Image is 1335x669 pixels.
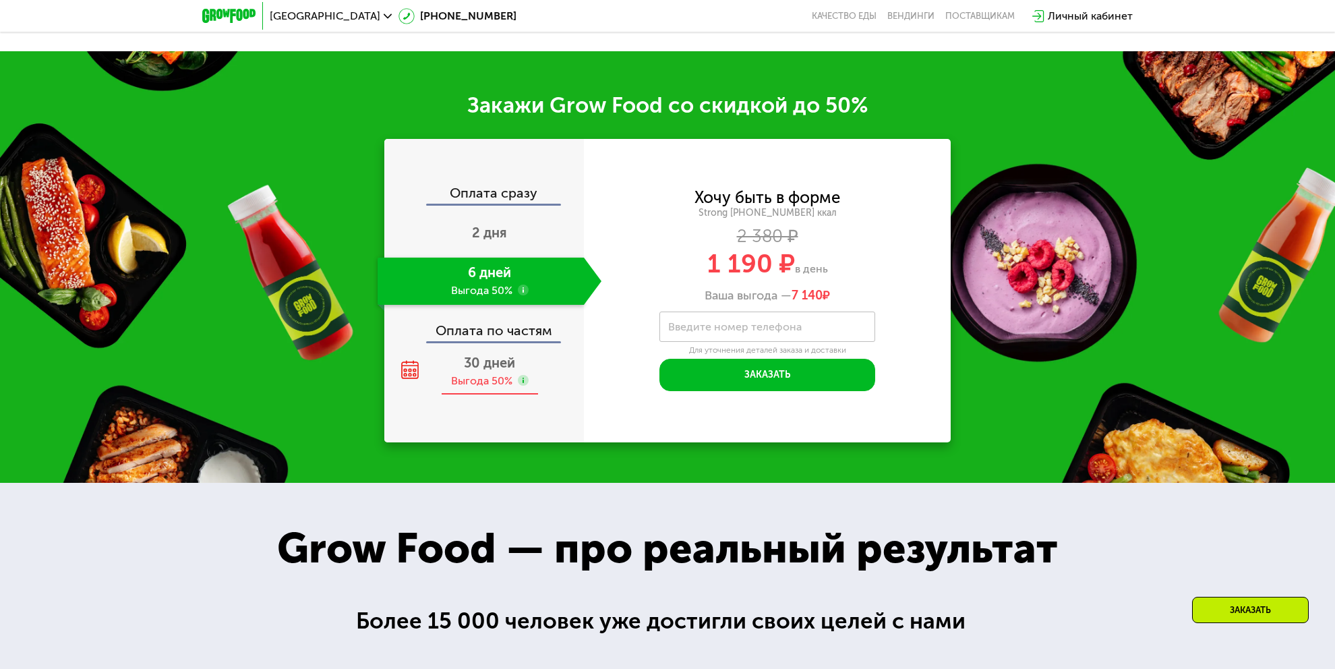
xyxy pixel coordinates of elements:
div: Оплата сразу [386,186,584,204]
span: ₽ [792,289,830,303]
div: Ваша выгода — [584,289,951,303]
div: Выгода 50% [451,374,512,388]
div: Для уточнения деталей заказа и доставки [659,345,875,356]
span: в день [795,262,828,275]
span: 7 140 [792,288,823,303]
a: Качество еды [812,11,877,22]
span: 2 дня [472,225,507,241]
button: Заказать [659,359,875,391]
label: Введите номер телефона [668,323,802,330]
div: Заказать [1192,597,1309,623]
span: [GEOGRAPHIC_DATA] [270,11,380,22]
span: 1 190 ₽ [707,248,795,279]
div: поставщикам [945,11,1015,22]
div: Личный кабинет [1048,8,1133,24]
a: [PHONE_NUMBER] [398,8,516,24]
div: Хочу быть в форме [694,190,840,205]
div: Оплата по частям [386,310,584,341]
div: Strong [PHONE_NUMBER] ккал [584,207,951,219]
div: Grow Food — про реальный результат [247,517,1088,581]
span: 30 дней [464,355,515,371]
div: 2 380 ₽ [584,229,951,244]
a: Вендинги [887,11,934,22]
div: Более 15 000 человек уже достигли своих целей с нами [356,604,979,639]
